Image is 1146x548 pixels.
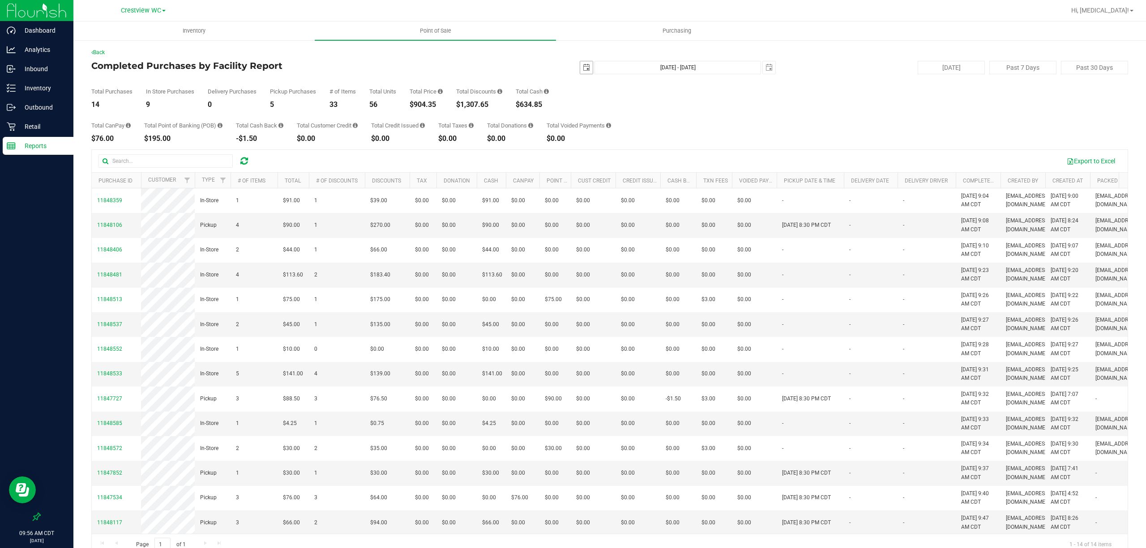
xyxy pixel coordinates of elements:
[16,102,69,113] p: Outbound
[701,345,715,353] span: $0.00
[849,196,851,205] span: -
[666,295,680,304] span: $0.00
[621,271,635,279] span: $0.00
[97,321,122,327] span: 11848537
[1095,340,1139,357] span: [EMAIL_ADDRESS][DOMAIN_NAME]
[482,370,502,378] span: $141.00
[782,196,783,205] span: -
[236,196,239,205] span: 1
[576,221,590,229] span: $0.00
[1051,316,1085,333] span: [DATE] 9:26 AM CDT
[314,295,317,304] span: 1
[370,221,390,229] span: $270.00
[97,420,122,426] span: 11848585
[91,49,105,55] a: Back
[371,123,425,128] div: Total Credit Issued
[576,320,590,329] span: $0.00
[545,345,559,353] span: $0.00
[16,25,69,36] p: Dashboard
[91,89,133,94] div: Total Purchases
[370,345,384,353] span: $0.00
[580,61,593,74] span: select
[737,196,751,205] span: $0.00
[442,196,456,205] span: $0.00
[666,271,680,279] span: $0.00
[16,64,69,74] p: Inbound
[98,154,233,168] input: Search...
[701,196,715,205] span: $0.00
[442,370,456,378] span: $0.00
[576,295,590,304] span: $0.00
[621,246,635,254] span: $0.00
[482,271,502,279] span: $113.60
[329,89,356,94] div: # of Items
[420,123,425,128] i: Sum of all account credit issued for all refunds from returned purchases in the date range.
[91,123,131,128] div: Total CanPay
[737,370,751,378] span: $0.00
[297,135,358,142] div: $0.00
[283,246,300,254] span: $44.00
[417,178,427,184] a: Tax
[1052,178,1083,184] a: Created At
[270,89,316,94] div: Pickup Purchases
[180,173,195,188] a: Filter
[556,21,797,40] a: Purchasing
[126,123,131,128] i: Sum of the successful, non-voided CanPay payment transactions for all purchases in the date range.
[961,266,995,283] span: [DATE] 9:23 AM CDT
[621,196,635,205] span: $0.00
[961,365,995,382] span: [DATE] 9:31 AM CDT
[511,271,525,279] span: $0.00
[737,345,751,353] span: $0.00
[144,135,222,142] div: $195.00
[961,291,995,308] span: [DATE] 9:26 AM CDT
[200,221,217,229] span: Pickup
[701,370,715,378] span: $0.00
[482,221,499,229] span: $90.00
[516,101,549,108] div: $634.85
[208,89,257,94] div: Delivery Purchases
[415,320,429,329] span: $0.00
[623,178,660,184] a: Credit Issued
[7,122,16,131] inline-svg: Retail
[1051,242,1085,259] span: [DATE] 9:07 AM CDT
[97,197,122,204] span: 11848359
[782,271,783,279] span: -
[849,221,851,229] span: -
[200,370,218,378] span: In-Store
[621,370,635,378] span: $0.00
[97,346,122,352] span: 11848552
[903,271,904,279] span: -
[32,512,41,521] label: Pin the sidebar to full width on large screens
[961,192,995,209] span: [DATE] 9:04 AM CDT
[1006,242,1049,259] span: [EMAIL_ADDRESS][DOMAIN_NAME]
[353,123,358,128] i: Sum of the successful, non-voided payments using account credit for all purchases in the date range.
[283,345,300,353] span: $10.00
[1051,266,1085,283] span: [DATE] 9:20 AM CDT
[438,135,474,142] div: $0.00
[621,295,635,304] span: $0.00
[606,123,611,128] i: Sum of all voided payment transaction amounts, excluding tips and transaction fees, for all purch...
[849,370,851,378] span: -
[410,101,443,108] div: $904.35
[456,101,502,108] div: $1,307.65
[961,390,995,407] span: [DATE] 9:32 AM CDT
[782,246,783,254] span: -
[701,271,715,279] span: $0.00
[370,295,390,304] span: $175.00
[97,395,122,402] span: 11847727
[285,178,301,184] a: Total
[703,178,728,184] a: Txn Fees
[763,61,775,74] span: select
[849,295,851,304] span: -
[415,345,429,353] span: $0.00
[545,196,559,205] span: $0.00
[7,103,16,112] inline-svg: Outbound
[200,271,218,279] span: In-Store
[97,445,122,451] span: 11848572
[578,178,611,184] a: Cust Credit
[1006,192,1049,209] span: [EMAIL_ADDRESS][DOMAIN_NAME]
[666,345,680,353] span: $0.00
[545,271,559,279] span: $0.00
[442,246,456,254] span: $0.00
[98,178,133,184] a: Purchase ID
